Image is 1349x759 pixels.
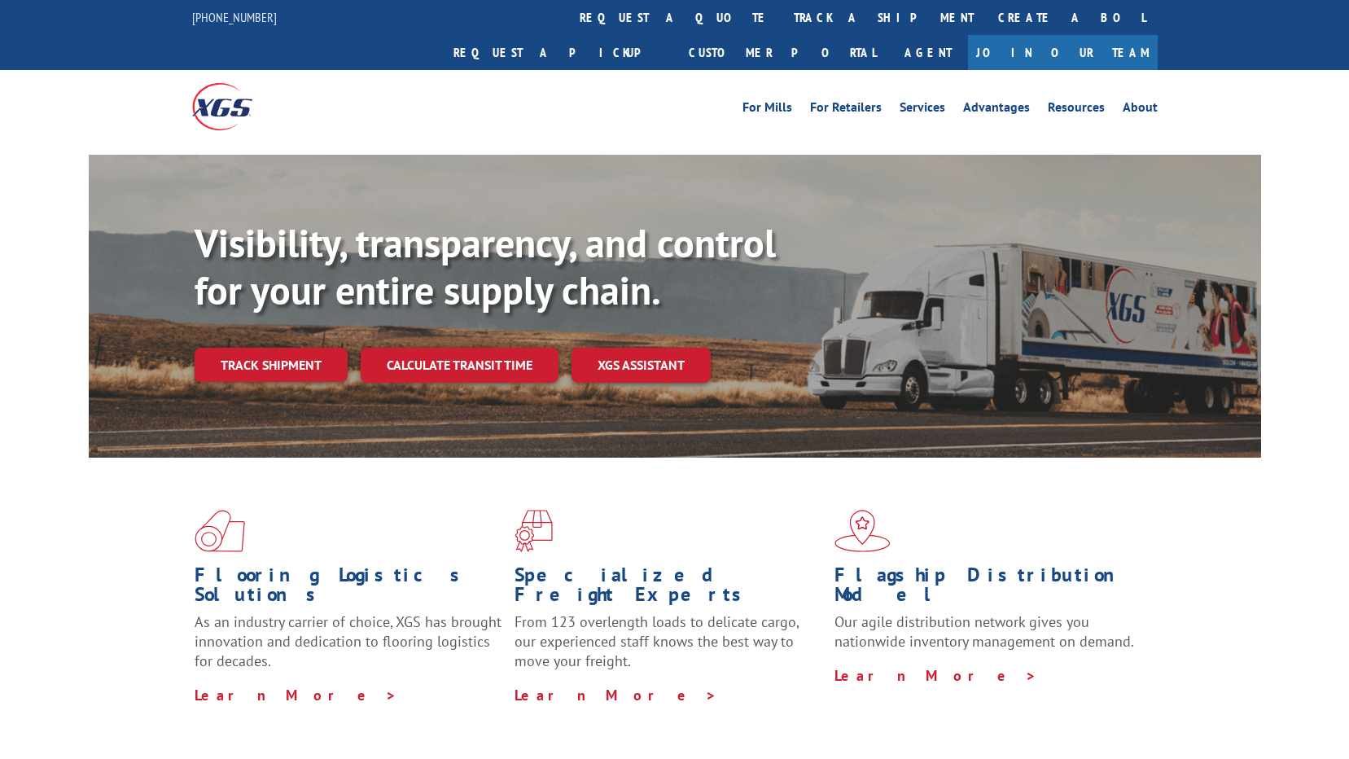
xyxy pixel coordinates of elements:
a: Request a pickup [441,35,677,70]
a: Resources [1048,101,1105,119]
span: Our agile distribution network gives you nationwide inventory management on demand. [834,612,1134,651]
a: Calculate transit time [361,348,558,383]
a: XGS ASSISTANT [572,348,711,383]
h1: Flagship Distribution Model [834,565,1142,612]
a: Learn More > [834,666,1037,685]
a: [PHONE_NUMBER] [192,9,277,25]
img: xgs-icon-total-supply-chain-intelligence-red [195,510,245,552]
a: Learn More > [195,686,397,704]
p: From 123 overlength loads to delicate cargo, our experienced staff knows the best way to move you... [515,612,822,685]
a: Customer Portal [677,35,888,70]
b: Visibility, transparency, and control for your entire supply chain. [195,217,776,315]
span: As an industry carrier of choice, XGS has brought innovation and dedication to flooring logistics... [195,612,501,670]
img: xgs-icon-focused-on-flooring-red [515,510,553,552]
img: xgs-icon-flagship-distribution-model-red [834,510,891,552]
h1: Flooring Logistics Solutions [195,565,502,612]
a: Agent [888,35,968,70]
a: About [1123,101,1158,119]
a: Join Our Team [968,35,1158,70]
h1: Specialized Freight Experts [515,565,822,612]
a: Services [900,101,945,119]
a: Learn More > [515,686,717,704]
a: For Mills [742,101,792,119]
a: For Retailers [810,101,882,119]
a: Advantages [963,101,1030,119]
a: Track shipment [195,348,348,382]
